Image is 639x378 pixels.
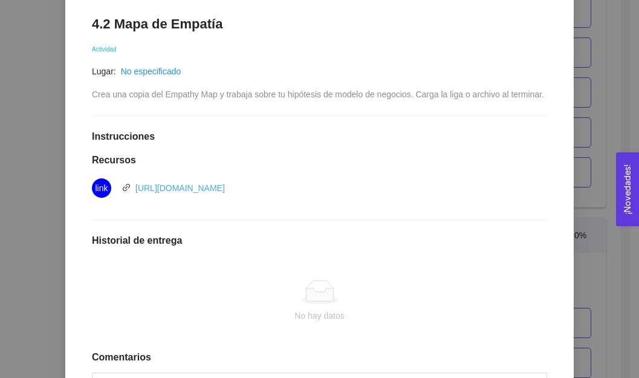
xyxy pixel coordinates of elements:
[92,131,547,143] h1: Instrucciones
[92,235,547,247] h1: Historial de entrega
[121,67,181,76] a: No especificado
[95,178,108,198] span: link
[92,46,117,53] span: Actividad
[122,183,131,192] span: link
[92,351,547,363] h1: Comentarios
[92,16,547,32] h1: 4.2 Mapa de Empatía
[616,152,639,226] button: Open Feedback Widget
[92,65,116,78] article: Lugar:
[135,183,225,193] a: [URL][DOMAIN_NAME]
[92,90,544,99] span: Crea una copia del Empathy Map y trabaja sobre tu hipótesis de modelo de negocios. Carga la liga ...
[92,154,547,166] h1: Recursos
[102,309,537,322] div: No hay datos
